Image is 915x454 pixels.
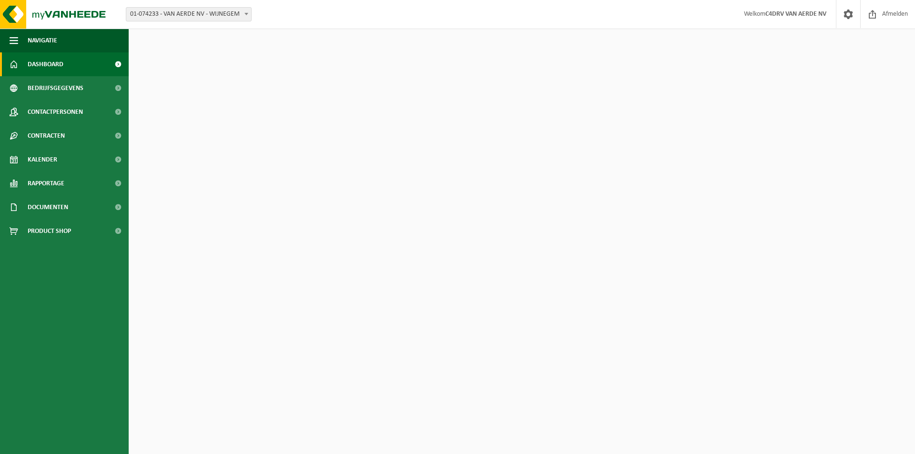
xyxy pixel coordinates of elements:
span: Contactpersonen [28,100,83,124]
span: Contracten [28,124,65,148]
span: Product Shop [28,219,71,243]
span: Documenten [28,195,68,219]
span: Rapportage [28,172,64,195]
span: Dashboard [28,52,63,76]
span: Kalender [28,148,57,172]
span: Navigatie [28,29,57,52]
span: Bedrijfsgegevens [28,76,83,100]
strong: C4DRV VAN AERDE NV [765,10,826,18]
span: 01-074233 - VAN AERDE NV - WIJNEGEM [126,8,251,21]
span: 01-074233 - VAN AERDE NV - WIJNEGEM [126,7,252,21]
